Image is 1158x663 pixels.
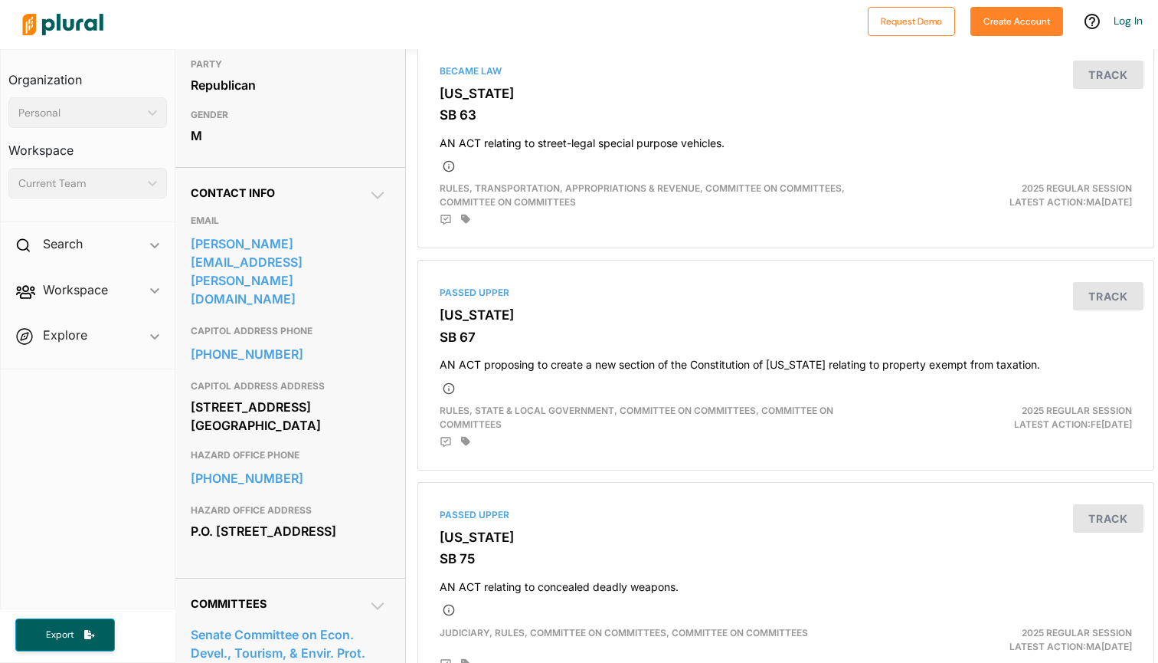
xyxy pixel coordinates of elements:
h3: CAPITOL ADDRESS PHONE [191,322,387,340]
h4: AN ACT relating to street-legal special purpose vehicles. [440,130,1132,150]
div: Latest Action: Ma[DATE] [905,182,1143,209]
div: Passed Upper [440,286,1132,300]
h3: Workspace [8,128,167,162]
div: Current Team [18,176,142,192]
a: Log In [1114,14,1143,28]
h3: SB 63 [440,107,1132,123]
div: Republican [191,74,387,97]
div: Latest Action: Ma[DATE] [905,626,1143,654]
h4: AN ACT proposing to create a new section of the Constitution of [US_STATE] relating to property e... [440,351,1132,372]
span: 2025 Regular Session [1022,405,1132,416]
span: Contact Info [191,186,275,199]
span: 2025 Regular Session [1022,182,1132,194]
a: Request Demo [868,12,955,28]
a: [PHONE_NUMBER] [191,467,387,490]
div: Add tags [461,436,470,447]
h2: Search [43,235,83,252]
h3: SB 75 [440,551,1132,566]
a: [PHONE_NUMBER] [191,343,387,366]
div: Passed Upper [440,508,1132,522]
h3: CAPITOL ADDRESS ADDRESS [191,377,387,396]
h3: HAZARD OFFICE ADDRESS [191,501,387,520]
div: Became Law [440,64,1132,78]
h3: [US_STATE] [440,307,1132,323]
div: Add Position Statement [440,436,452,448]
h3: [US_STATE] [440,530,1132,545]
div: Add tags [461,214,470,225]
h3: EMAIL [191,212,387,230]
span: Export [35,629,84,642]
button: Request Demo [868,7,955,36]
h4: AN ACT relating to concealed deadly weapons. [440,573,1132,594]
h3: HAZARD OFFICE PHONE [191,446,387,464]
a: Create Account [970,12,1063,28]
h3: PARTY [191,55,387,74]
div: M [191,124,387,147]
div: Personal [18,105,142,121]
a: [PERSON_NAME][EMAIL_ADDRESS][PERSON_NAME][DOMAIN_NAME] [191,232,387,310]
span: 2025 Regular Session [1022,627,1132,638]
div: P.O. [STREET_ADDRESS] [191,520,387,543]
h3: Organization [8,57,167,91]
div: Latest Action: Fe[DATE] [905,404,1143,432]
button: Track [1073,282,1143,310]
div: [STREET_ADDRESS] [GEOGRAPHIC_DATA] [191,396,387,437]
button: Track [1073,504,1143,533]
h3: [US_STATE] [440,86,1132,101]
h3: GENDER [191,106,387,124]
div: Add Position Statement [440,214,452,226]
span: Rules, State & Local Government, Committee On Committees, Committee on Committees [440,405,833,430]
button: Track [1073,61,1143,89]
button: Export [15,619,115,652]
span: Judiciary, Rules, Committee On Committees, Committee on Committees [440,627,808,638]
h3: SB 67 [440,330,1132,345]
span: Committees [191,597,267,610]
span: Rules, Transportation, Appropriations & Revenue, Committee On Committees, Committee on Committees [440,182,845,208]
button: Create Account [970,7,1063,36]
